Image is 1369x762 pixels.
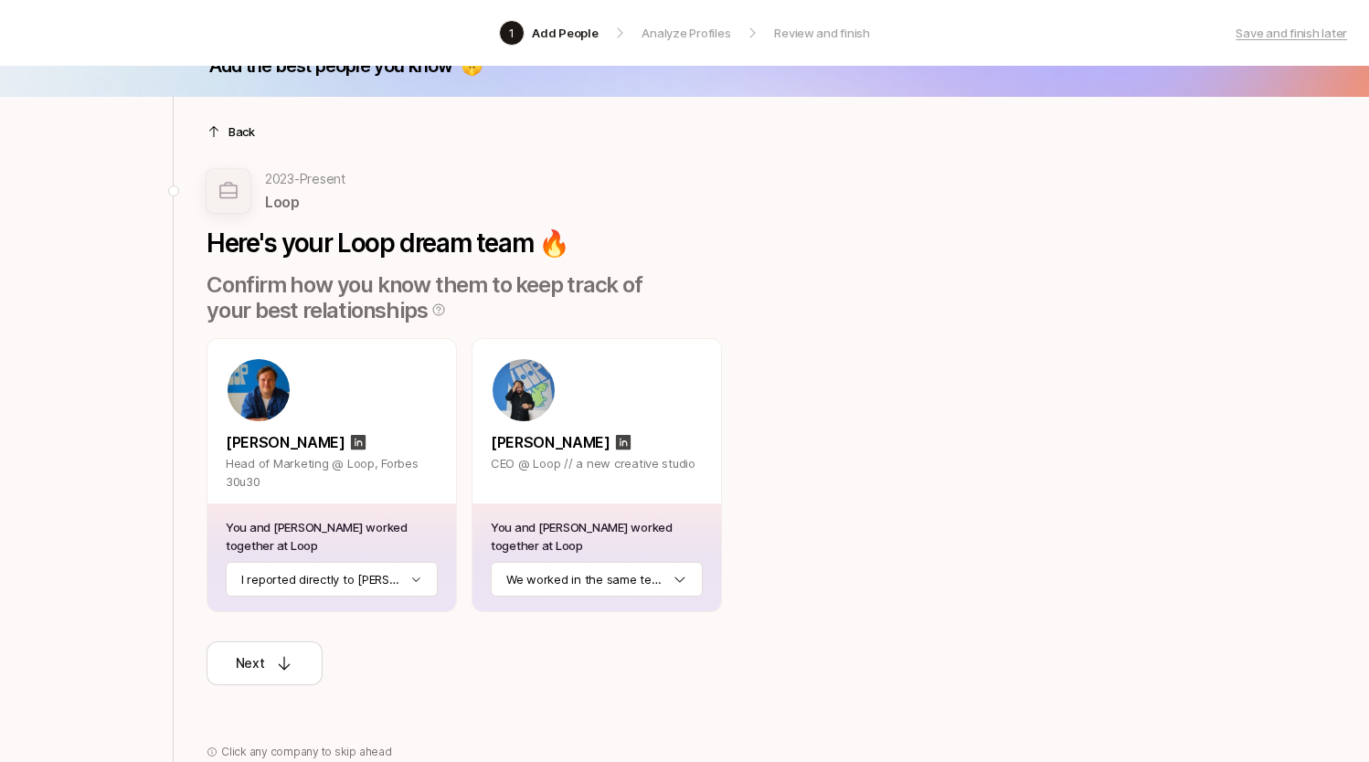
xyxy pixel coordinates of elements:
p: Analyze Profiles [642,24,730,42]
p: Here's your Loop dream team 🔥 [207,228,722,258]
a: Save and finish later [1236,24,1347,42]
p: Confirm how you know them to keep track of your best relationships [207,272,684,323]
p: Add the best people you know [209,53,453,79]
p: Loop [265,190,345,214]
p: Click any company to skip ahead [221,744,392,760]
p: Head of Marketing @ Loop, Forbes 30u30 [226,454,438,491]
p: Back [228,122,255,141]
p: CEO @ Loop // a new creative studio [491,454,703,472]
img: empty-company-logo.svg [207,169,250,213]
p: 🤫 [461,53,483,79]
p: 1 [509,24,515,42]
p: Next [236,652,265,674]
img: 1748522606736 [493,359,555,421]
p: [PERSON_NAME] [491,430,610,454]
p: You and [PERSON_NAME] worked together at Loop [491,518,703,555]
img: 1725936359956 [228,359,290,421]
p: You and [PERSON_NAME] worked together at Loop [226,518,438,555]
p: Add People [532,24,598,42]
button: Next [207,641,323,685]
p: 2023 - Present [265,168,345,190]
p: Review and finish [774,24,870,42]
p: [PERSON_NAME] [226,430,345,454]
